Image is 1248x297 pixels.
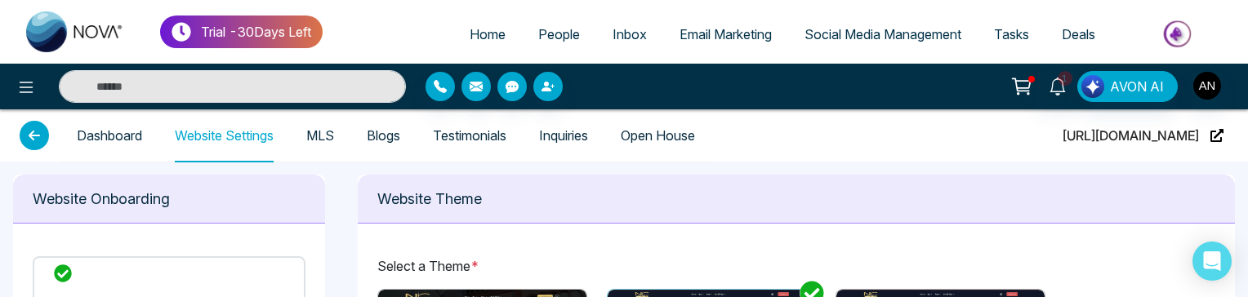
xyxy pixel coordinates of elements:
span: 1 [1058,71,1072,86]
a: Tasks [978,19,1045,50]
p: Select a Theme [377,256,1215,276]
span: [URL][DOMAIN_NAME] [1063,109,1199,162]
span: Deals [1062,26,1095,42]
a: Home [453,19,522,50]
p: Trial - 30 Days Left [201,22,311,42]
a: Social Media Management [788,19,978,50]
span: Email Marketing [680,26,772,42]
img: Lead Flow [1081,75,1104,98]
a: 1 [1038,71,1077,100]
a: Website Settings [175,129,274,143]
p: Website Onboarding [33,188,305,210]
button: AVON AI [1077,71,1178,102]
a: Inquiries [539,129,588,143]
span: Home [470,26,506,42]
a: MLS [306,129,334,143]
span: AVON AI [1110,77,1164,96]
a: People [522,19,596,50]
img: User Avatar [1193,72,1221,100]
img: Market-place.gif [1120,16,1238,52]
button: [URL][DOMAIN_NAME] [1058,109,1228,162]
a: Email Marketing [663,19,788,50]
p: Website Theme [377,188,1215,210]
span: Inbox [613,26,647,42]
a: Deals [1045,19,1112,50]
span: Social Media Management [805,26,961,42]
img: Nova CRM Logo [26,11,124,52]
span: Open House [621,109,695,162]
a: Testimonials [433,129,506,143]
a: Inbox [596,19,663,50]
a: Blogs [367,129,400,143]
div: Open Intercom Messenger [1192,242,1232,281]
span: Tasks [994,26,1029,42]
a: Dashboard [77,129,142,143]
span: People [538,26,580,42]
